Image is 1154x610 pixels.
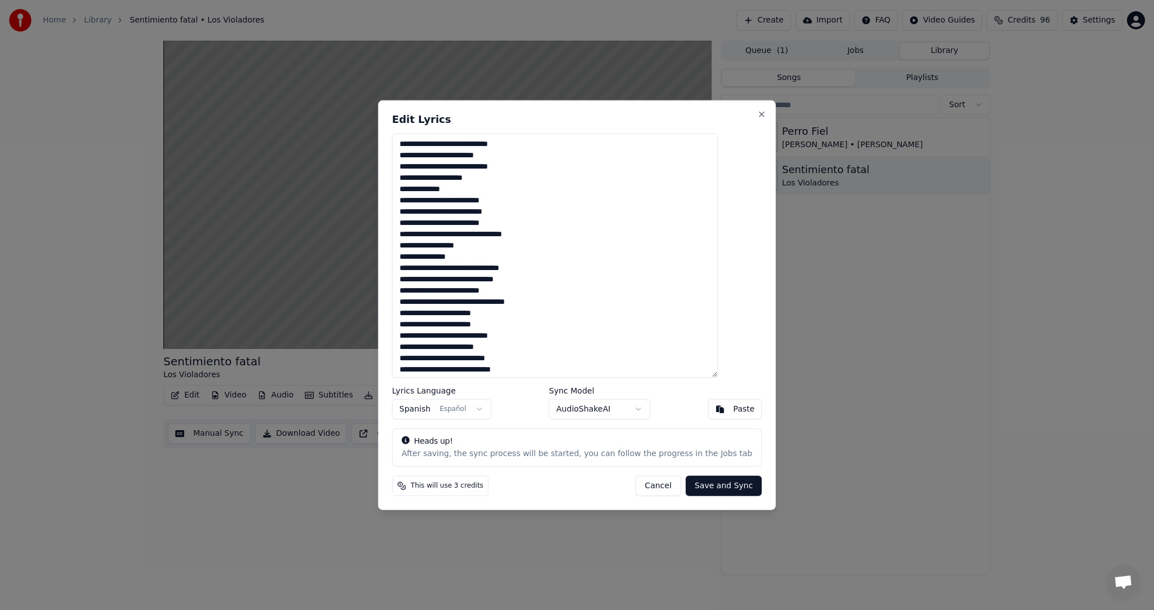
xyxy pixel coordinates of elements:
[733,403,754,414] div: Paste
[635,475,681,496] button: Cancel
[708,399,762,419] button: Paste
[392,386,491,394] label: Lyrics Language
[549,386,650,394] label: Sync Model
[686,475,762,496] button: Save and Sync
[411,481,483,490] span: This will use 3 credits
[402,448,752,459] div: After saving, the sync process will be started, you can follow the progress in the Jobs tab
[392,114,762,125] h2: Edit Lyrics
[402,435,752,447] div: Heads up!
